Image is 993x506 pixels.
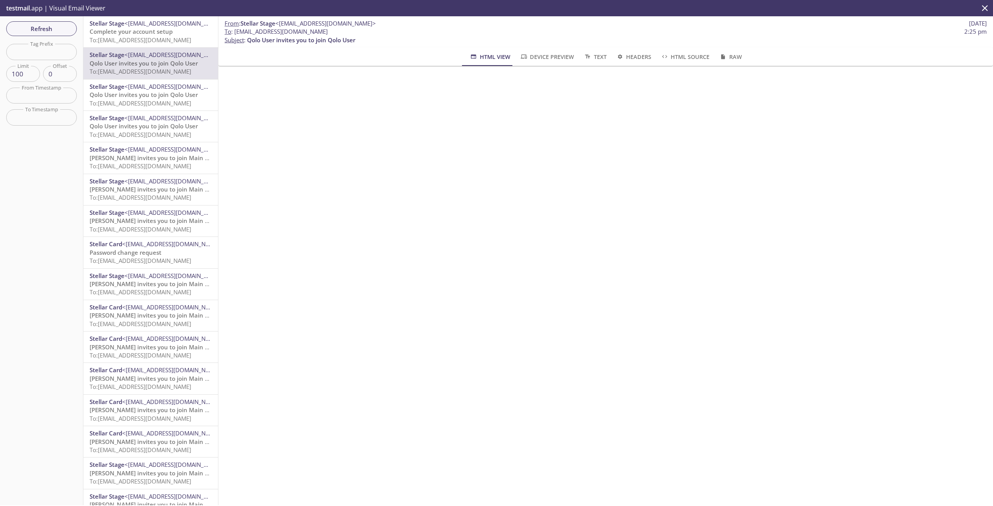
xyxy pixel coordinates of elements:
span: Stellar Card [90,366,122,374]
span: To: [EMAIL_ADDRESS][DOMAIN_NAME] [90,193,191,201]
span: <[EMAIL_ADDRESS][DOMAIN_NAME]> [125,492,225,500]
span: : [EMAIL_ADDRESS][DOMAIN_NAME] [225,28,328,36]
div: Stellar Stage<[EMAIL_ADDRESS][DOMAIN_NAME]>[PERSON_NAME] invites you to join Main CompanyTo:[EMAI... [83,174,218,205]
div: Stellar Card<[EMAIL_ADDRESS][DOMAIN_NAME]>[PERSON_NAME] invites you to join Main CompanyTo:[EMAIL... [83,426,218,457]
p: : [225,28,987,44]
span: Stellar Card [90,240,122,248]
div: Stellar Stage<[EMAIL_ADDRESS][DOMAIN_NAME]>[PERSON_NAME] invites you to join Main CompanyTo:[EMAI... [83,458,218,489]
span: [PERSON_NAME] invites you to join Main Company [90,406,232,414]
div: Stellar Stage<[EMAIL_ADDRESS][DOMAIN_NAME]>[PERSON_NAME] invites you to join Main CompanyTo:[EMAI... [83,269,218,300]
span: Device Preview [520,52,574,62]
span: Qolo User invites you to join Qolo User [90,59,198,67]
span: 2:25 pm [964,28,987,36]
span: HTML View [469,52,510,62]
span: To: [EMAIL_ADDRESS][DOMAIN_NAME] [90,162,191,170]
span: [PERSON_NAME] invites you to join Main Company [90,469,232,477]
span: <[EMAIL_ADDRESS][DOMAIN_NAME]> [122,398,223,406]
span: [PERSON_NAME] invites you to join Main Company [90,438,232,446]
span: To: [EMAIL_ADDRESS][DOMAIN_NAME] [90,383,191,390]
span: Stellar Stage [90,83,125,90]
span: To: [EMAIL_ADDRESS][DOMAIN_NAME] [90,131,191,138]
span: To: [EMAIL_ADDRESS][DOMAIN_NAME] [90,477,191,485]
div: Stellar Card<[EMAIL_ADDRESS][DOMAIN_NAME]>[PERSON_NAME] invites you to join Main CompanyTo:[EMAIL... [83,300,218,331]
span: To: [EMAIL_ADDRESS][DOMAIN_NAME] [90,67,191,75]
span: <[EMAIL_ADDRESS][DOMAIN_NAME]> [122,366,223,374]
span: To: [EMAIL_ADDRESS][DOMAIN_NAME] [90,36,191,44]
button: Refresh [6,21,77,36]
span: Stellar Stage [90,492,125,500]
span: Raw [719,52,742,62]
span: Stellar Stage [90,272,125,280]
span: Stellar Stage [90,51,125,59]
span: Stellar Card [90,303,122,311]
span: To: [EMAIL_ADDRESS][DOMAIN_NAME] [90,257,191,264]
span: To [225,28,231,35]
span: <[EMAIL_ADDRESS][DOMAIN_NAME]> [125,145,225,153]
span: Qolo User invites you to join Qolo User [247,36,355,44]
span: Stellar Stage [240,19,275,27]
span: Stellar Stage [90,114,125,122]
span: <[EMAIL_ADDRESS][DOMAIN_NAME]> [125,51,225,59]
span: [PERSON_NAME] invites you to join Main Company [90,311,232,319]
span: Stellar Card [90,398,122,406]
span: <[EMAIL_ADDRESS][DOMAIN_NAME]> [122,335,223,342]
div: Stellar Stage<[EMAIL_ADDRESS][DOMAIN_NAME]>Qolo User invites you to join Qolo UserTo:[EMAIL_ADDRE... [83,79,218,111]
span: To: [EMAIL_ADDRESS][DOMAIN_NAME] [90,414,191,422]
span: Refresh [12,24,71,34]
div: Stellar Card<[EMAIL_ADDRESS][DOMAIN_NAME]>[PERSON_NAME] invites you to join Main CompanyTo:[EMAIL... [83,395,218,426]
span: From [225,19,239,27]
div: Stellar Stage<[EMAIL_ADDRESS][DOMAIN_NAME]>Qolo User invites you to join Qolo UserTo:[EMAIL_ADDRE... [83,111,218,142]
span: Stellar Stage [90,145,125,153]
div: Stellar Stage<[EMAIL_ADDRESS][DOMAIN_NAME]>[PERSON_NAME] invites you to join Main CompanyTo:[EMAI... [83,142,218,173]
span: <[EMAIL_ADDRESS][DOMAIN_NAME]> [125,209,225,216]
div: Stellar Stage<[EMAIL_ADDRESS][DOMAIN_NAME]>Complete your account setupTo:[EMAIL_ADDRESS][DOMAIN_N... [83,16,218,47]
span: : [225,19,376,28]
span: [PERSON_NAME] invites you to join Main Company [90,217,232,225]
span: To: [EMAIL_ADDRESS][DOMAIN_NAME] [90,99,191,107]
span: Password change request [90,249,161,256]
span: <[EMAIL_ADDRESS][DOMAIN_NAME]> [122,240,223,248]
span: [PERSON_NAME] invites you to join Main Company [90,280,232,288]
span: <[EMAIL_ADDRESS][DOMAIN_NAME]> [125,177,225,185]
span: [DATE] [969,19,987,28]
span: Stellar Card [90,335,122,342]
span: <[EMAIL_ADDRESS][DOMAIN_NAME]> [125,83,225,90]
span: [PERSON_NAME] invites you to join Main Company [90,154,232,162]
span: Stellar Stage [90,461,125,468]
span: Headers [616,52,651,62]
span: <[EMAIL_ADDRESS][DOMAIN_NAME]> [125,272,225,280]
span: Text [583,52,606,62]
span: Qolo User invites you to join Qolo User [90,91,198,98]
span: Stellar Stage [90,19,125,27]
span: To: [EMAIL_ADDRESS][DOMAIN_NAME] [90,351,191,359]
span: HTML Source [661,52,709,62]
span: Subject [225,36,244,44]
div: Stellar Card<[EMAIL_ADDRESS][DOMAIN_NAME]>Password change requestTo:[EMAIL_ADDRESS][DOMAIN_NAME] [83,237,218,268]
span: <[EMAIL_ADDRESS][DOMAIN_NAME]> [275,19,376,27]
span: Stellar Stage [90,177,125,185]
span: [PERSON_NAME] invites you to join Main Company [90,185,232,193]
div: Stellar Card<[EMAIL_ADDRESS][DOMAIN_NAME]>[PERSON_NAME] invites you to join Main CompanyTo:[EMAIL... [83,332,218,363]
span: [PERSON_NAME] invites you to join Main Company [90,343,232,351]
span: <[EMAIL_ADDRESS][DOMAIN_NAME]> [122,429,223,437]
span: <[EMAIL_ADDRESS][DOMAIN_NAME]> [122,303,223,311]
div: Stellar Card<[EMAIL_ADDRESS][DOMAIN_NAME]>[PERSON_NAME] invites you to join Main CompanyTo:[EMAIL... [83,363,218,394]
span: To: [EMAIL_ADDRESS][DOMAIN_NAME] [90,225,191,233]
span: To: [EMAIL_ADDRESS][DOMAIN_NAME] [90,320,191,328]
span: testmail [6,4,30,12]
span: Complete your account setup [90,28,173,35]
span: To: [EMAIL_ADDRESS][DOMAIN_NAME] [90,446,191,454]
span: <[EMAIL_ADDRESS][DOMAIN_NAME]> [125,114,225,122]
span: Stellar Card [90,429,122,437]
span: Stellar Stage [90,209,125,216]
div: Stellar Stage<[EMAIL_ADDRESS][DOMAIN_NAME]>[PERSON_NAME] invites you to join Main CompanyTo:[EMAI... [83,206,218,237]
span: [PERSON_NAME] invites you to join Main Company [90,375,232,382]
span: <[EMAIL_ADDRESS][DOMAIN_NAME]> [125,19,225,27]
div: Stellar Stage<[EMAIL_ADDRESS][DOMAIN_NAME]>Qolo User invites you to join Qolo UserTo:[EMAIL_ADDRE... [83,48,218,79]
span: <[EMAIL_ADDRESS][DOMAIN_NAME]> [125,461,225,468]
span: Qolo User invites you to join Qolo User [90,122,198,130]
span: To: [EMAIL_ADDRESS][DOMAIN_NAME] [90,288,191,296]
